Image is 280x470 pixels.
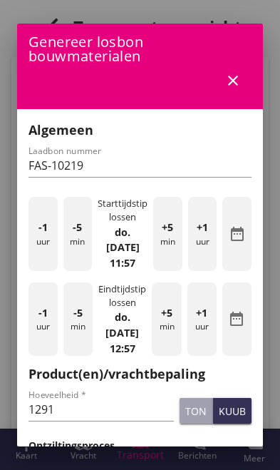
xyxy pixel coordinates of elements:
span: +5 [162,220,173,235]
input: Laadbon nummer [28,154,252,177]
div: uur [28,282,58,357]
div: uur [187,282,217,357]
span: -5 [73,305,83,321]
i: date_range [229,225,246,242]
span: -1 [38,305,48,321]
i: close [224,72,242,89]
i: date_range [228,310,245,327]
div: min [63,282,93,357]
strong: 11:57 [110,256,135,270]
div: kuub [219,404,246,419]
div: min [153,197,182,271]
h3: Ontziltingsproces [28,438,252,453]
div: min [152,282,181,357]
input: Hoeveelheid * [28,398,174,421]
span: -5 [73,220,82,235]
h2: Algemeen [28,121,252,140]
div: ton [185,404,207,419]
strong: do. [DATE] [105,310,139,339]
div: uur [188,197,217,271]
button: kuub [213,398,252,424]
div: Starttijdstip lossen [98,197,147,225]
span: +1 [197,220,208,235]
div: Eindtijdstip lossen [98,282,146,310]
strong: 12:57 [110,342,135,355]
div: uur [28,197,58,271]
strong: do. [DATE] [106,225,140,255]
h2: Product(en)/vrachtbepaling [28,364,252,384]
button: ton [180,398,213,424]
div: min [63,197,93,271]
span: -1 [38,220,48,235]
span: +5 [161,305,172,321]
div: Genereer losbon bouwmaterialen [17,24,263,109]
span: +1 [196,305,207,321]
